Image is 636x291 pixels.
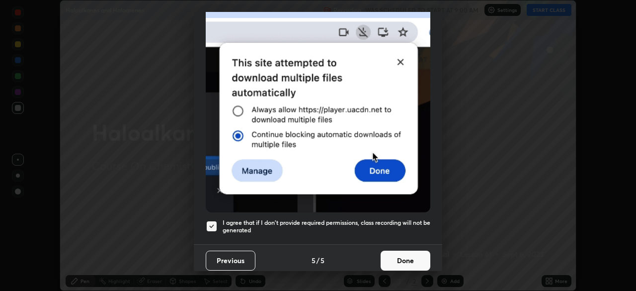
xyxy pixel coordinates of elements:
h4: / [317,255,319,266]
h4: 5 [320,255,324,266]
h4: 5 [312,255,316,266]
button: Done [381,251,430,271]
button: Previous [206,251,255,271]
h5: I agree that if I don't provide required permissions, class recording will not be generated [223,219,430,234]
